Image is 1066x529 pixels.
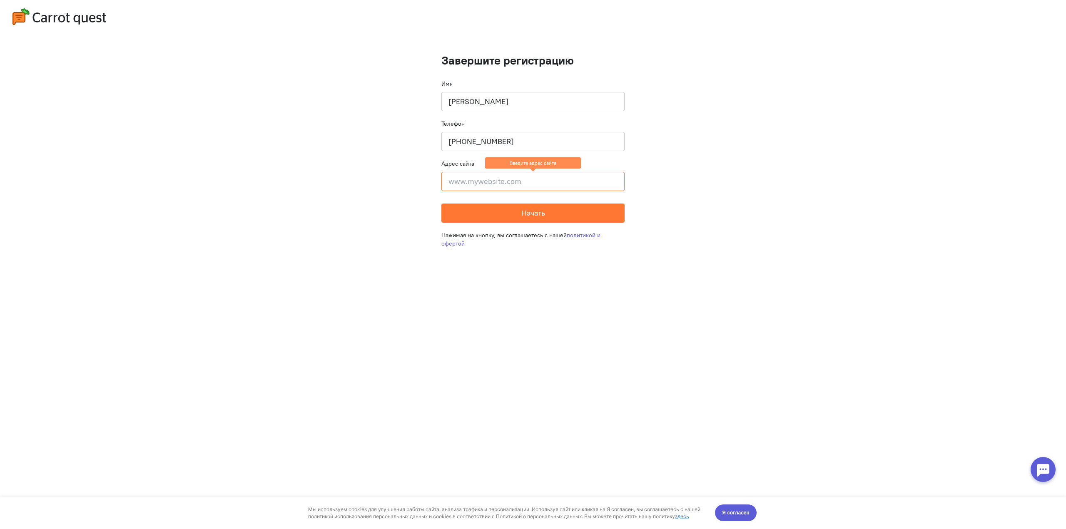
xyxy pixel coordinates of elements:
[441,159,474,168] label: Адрес сайта
[441,172,625,191] input: www.mywebsite.com
[441,231,600,247] a: политикой и офертой
[441,54,625,67] h1: Завершите регистрацию
[12,8,106,25] img: carrot-quest-logo.svg
[675,17,689,23] a: здесь
[485,157,581,169] ng-message: Введите адрес сайта
[441,204,625,223] button: Начать
[521,208,545,218] span: Начать
[441,79,453,88] label: Имя
[722,12,750,20] span: Я согласен
[441,119,465,128] label: Телефон
[441,223,625,256] div: Нажимая на кнопку, вы соглашаетесь с нашей
[715,8,757,25] button: Я согласен
[308,9,705,23] div: Мы используем cookies для улучшения работы сайта, анализа трафика и персонализации. Используя сай...
[441,92,625,111] input: Ваше имя
[441,132,625,151] input: +79001110101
